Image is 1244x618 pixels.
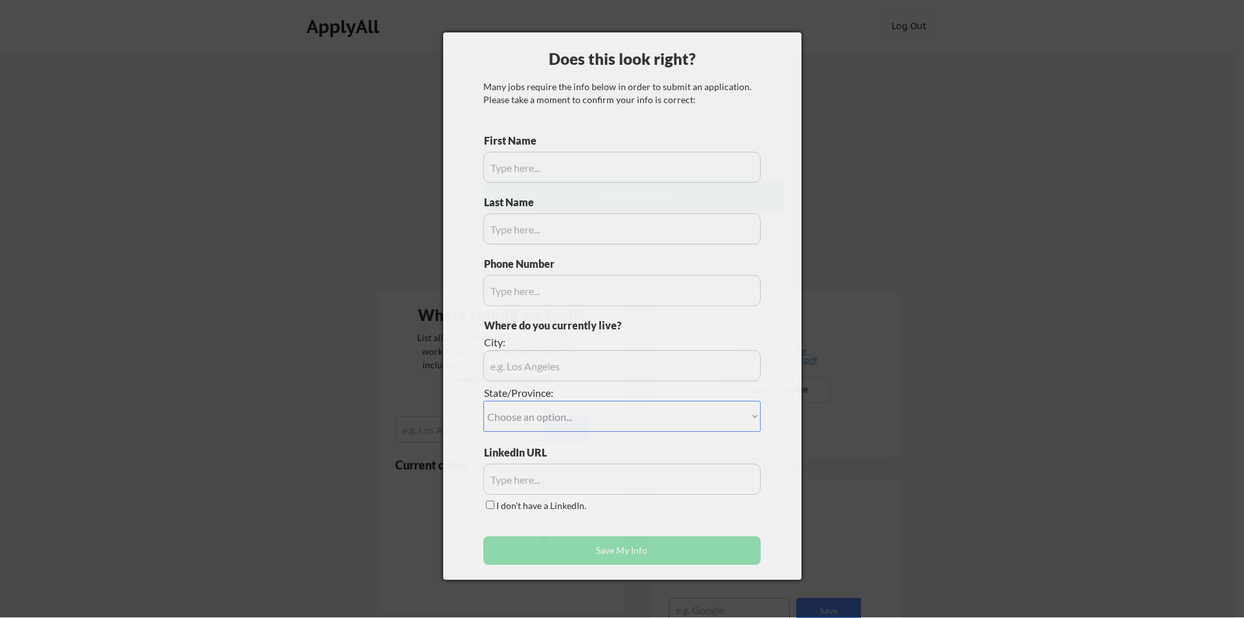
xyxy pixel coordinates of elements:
div: Many jobs require the info below in order to submit an application. Please take a moment to confi... [483,80,761,106]
div: Where do you currently live? [484,318,688,333]
div: Does this look right? [443,48,801,70]
div: Last Name [484,195,547,209]
input: Type here... [483,464,761,495]
div: City: [484,335,688,350]
input: Type here... [483,275,761,306]
label: I don't have a LinkedIn. [496,500,586,511]
input: Type here... [483,213,761,244]
input: Type here... [483,152,761,183]
div: Phone Number [484,257,562,271]
div: State/Province: [484,386,688,400]
button: Save My Info [483,536,761,565]
div: First Name [484,134,547,148]
div: LinkedIn URL [484,446,581,460]
input: e.g. Los Angeles [483,350,761,381]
